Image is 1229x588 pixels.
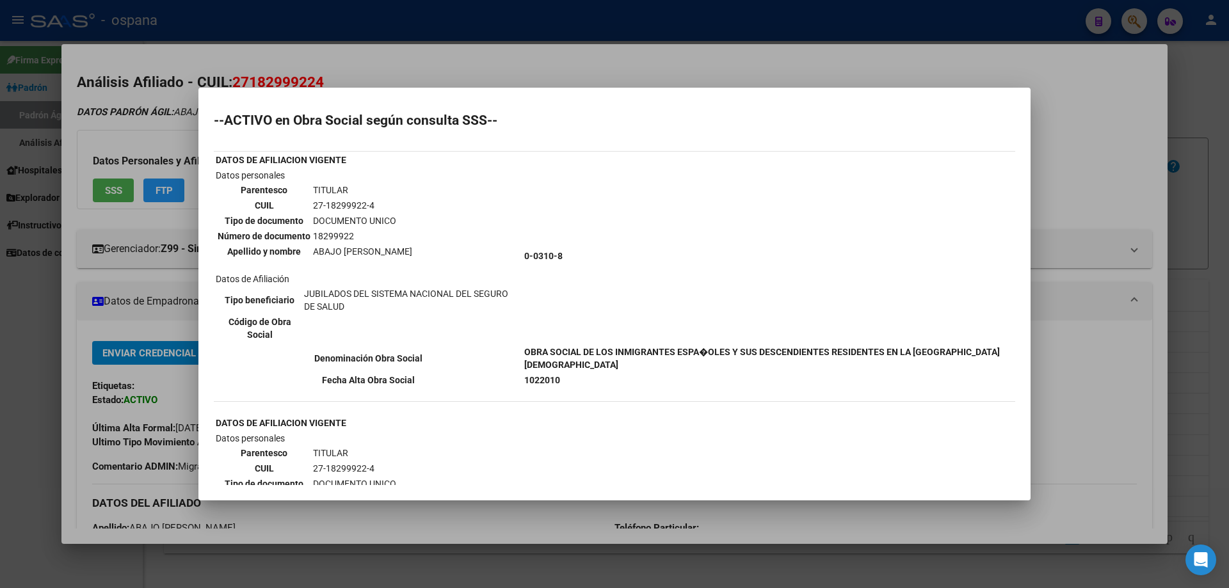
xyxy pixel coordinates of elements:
b: DATOS DE AFILIACION VIGENTE [216,418,346,428]
td: DOCUMENTO UNICO [312,477,413,491]
b: OBRA SOCIAL DE LOS INMIGRANTES ESPA�OLES Y SUS DESCENDIENTES RESIDENTES EN LA [GEOGRAPHIC_DATA][D... [524,347,1000,370]
b: 0-0310-8 [524,251,563,261]
div: Open Intercom Messenger [1185,544,1216,575]
th: Tipo de documento [217,214,311,228]
th: Fecha Alta Obra Social [215,373,522,387]
th: CUIL [217,461,311,475]
td: JUBILADOS DEL SISTEMA NACIONAL DEL SEGURO DE SALUD [303,287,520,314]
th: Tipo beneficiario [217,287,302,314]
th: Tipo de documento [217,477,311,491]
b: 1022010 [524,375,560,385]
td: TITULAR [312,183,413,197]
th: Código de Obra Social [217,315,302,342]
th: Número de documento [217,229,311,243]
b: DATOS DE AFILIACION VIGENTE [216,155,346,165]
th: Parentesco [217,446,311,460]
th: Parentesco [217,183,311,197]
td: Datos personales Datos de Afiliación [215,168,522,344]
td: TITULAR [312,446,413,460]
th: Apellido y nombre [217,244,311,258]
th: Denominación Obra Social [215,345,522,372]
td: 27-18299922-4 [312,461,413,475]
td: DOCUMENTO UNICO [312,214,413,228]
td: 27-18299922-4 [312,198,413,212]
h2: --ACTIVO en Obra Social según consulta SSS-- [214,114,1015,127]
td: ABAJO [PERSON_NAME] [312,244,413,258]
td: 18299922 [312,229,413,243]
th: CUIL [217,198,311,212]
td: Datos personales Datos de Afiliación [215,431,430,581]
